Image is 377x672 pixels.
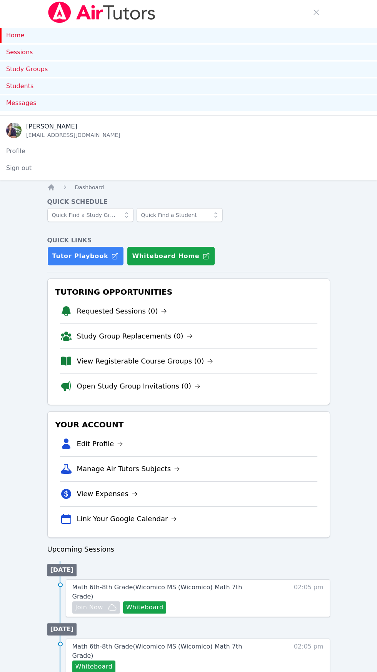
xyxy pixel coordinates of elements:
div: [EMAIL_ADDRESS][DOMAIN_NAME] [26,131,120,139]
a: Edit Profile [77,439,123,449]
input: Quick Find a Study Group [47,208,133,222]
li: [DATE] [47,564,77,576]
a: Link Your Google Calendar [77,514,177,524]
nav: Breadcrumb [47,183,330,191]
li: [DATE] [47,623,77,635]
a: Study Group Replacements (0) [77,331,193,342]
h3: Tutoring Opportunities [54,285,324,299]
a: View Registerable Course Groups (0) [77,356,214,367]
h3: Your Account [54,418,324,432]
a: View Expenses [77,489,138,499]
button: Join Now [72,601,120,614]
span: Dashboard [75,184,104,190]
input: Quick Find a Student [137,208,223,222]
span: Messages [6,98,36,108]
span: 02:05 pm [294,583,324,614]
a: Manage Air Tutors Subjects [77,464,180,474]
button: Whiteboard Home [127,247,215,266]
a: Dashboard [75,183,104,191]
span: Join Now [75,603,103,612]
div: [PERSON_NAME] [26,122,120,131]
span: Math 6th-8th Grade ( Wicomico MS (Wicomico) Math 7th Grade ) [72,643,242,659]
a: Math 6th-8th Grade(Wicomico MS (Wicomico) Math 7th Grade) [72,642,261,660]
button: Whiteboard [123,601,167,614]
span: Math 6th-8th Grade ( Wicomico MS (Wicomico) Math 7th Grade ) [72,584,242,600]
h4: Quick Schedule [47,197,330,207]
a: Tutor Playbook [47,247,124,266]
a: Open Study Group Invitations (0) [77,381,201,392]
h3: Upcoming Sessions [47,544,330,555]
a: Requested Sessions (0) [77,306,167,317]
a: Math 6th-8th Grade(Wicomico MS (Wicomico) Math 7th Grade) [72,583,261,601]
img: Air Tutors [47,2,156,23]
h4: Quick Links [47,236,330,245]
